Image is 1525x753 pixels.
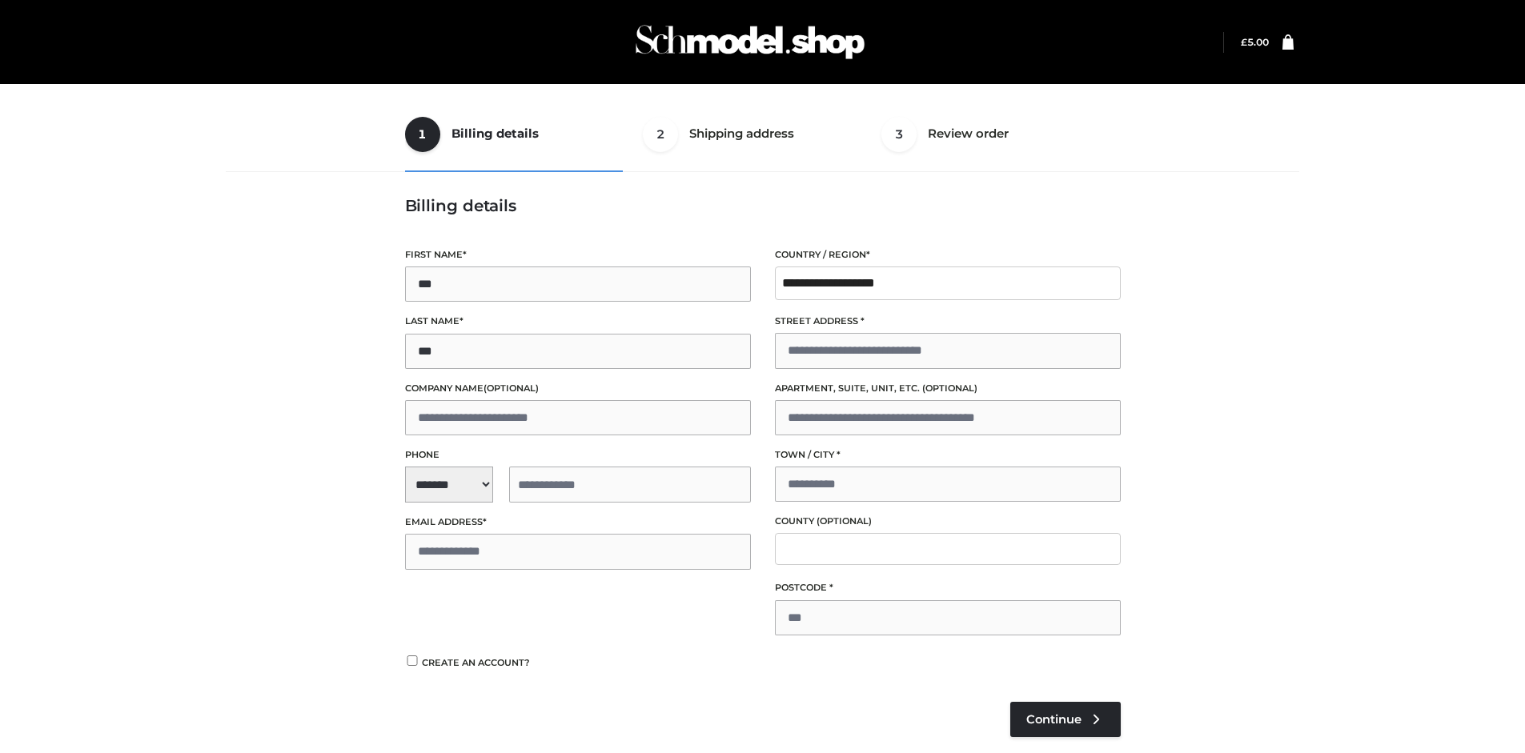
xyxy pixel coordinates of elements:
[405,381,751,396] label: Company name
[775,381,1121,396] label: Apartment, suite, unit, etc.
[775,314,1121,329] label: Street address
[775,447,1121,463] label: Town / City
[422,657,530,668] span: Create an account?
[775,247,1121,262] label: Country / Region
[405,196,1121,215] h3: Billing details
[405,515,751,530] label: Email address
[405,314,751,329] label: Last name
[405,247,751,262] label: First name
[484,383,539,394] span: (optional)
[1010,702,1121,737] a: Continue
[405,655,419,666] input: Create an account?
[775,514,1121,529] label: County
[1241,36,1269,48] bdi: 5.00
[1026,712,1082,727] span: Continue
[922,383,977,394] span: (optional)
[1241,36,1247,48] span: £
[405,447,751,463] label: Phone
[630,10,870,74] img: Schmodel Admin 964
[775,580,1121,595] label: Postcode
[817,515,872,527] span: (optional)
[1241,36,1269,48] a: £5.00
